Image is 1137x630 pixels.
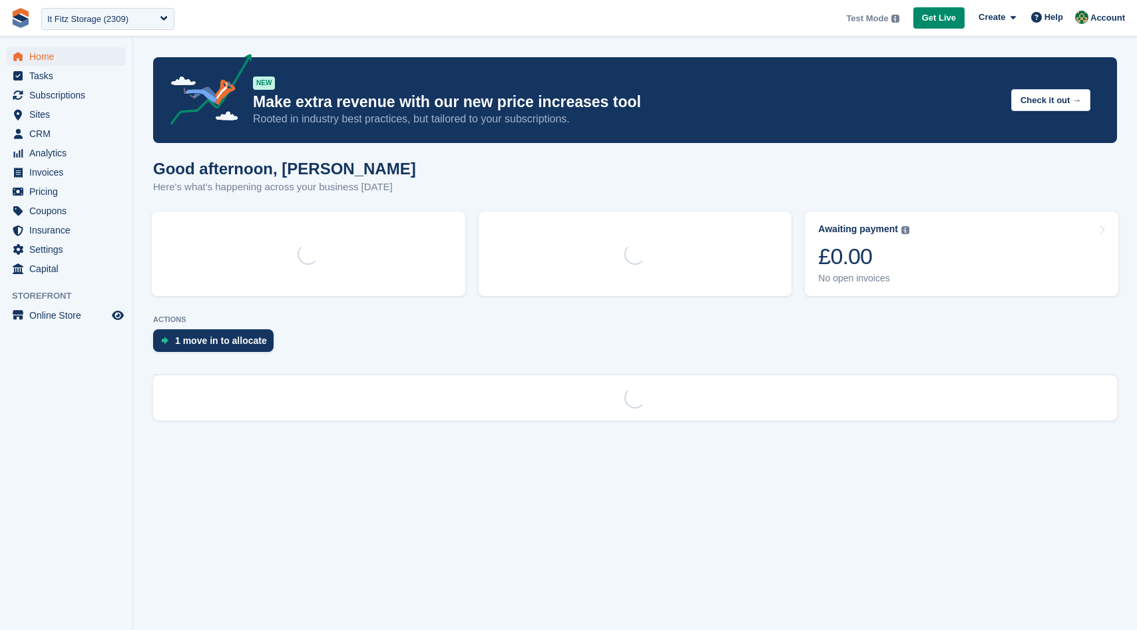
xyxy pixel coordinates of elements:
span: Online Store [29,306,109,325]
img: Aaron [1075,11,1088,24]
span: Help [1044,11,1063,24]
a: menu [7,259,126,278]
span: Home [29,47,109,66]
a: menu [7,306,126,325]
div: NEW [253,77,275,90]
span: Tasks [29,67,109,85]
p: Make extra revenue with our new price increases tool [253,92,1001,112]
a: Preview store [110,307,126,323]
span: Test Mode [846,12,888,25]
span: CRM [29,124,109,143]
span: Account [1090,11,1125,25]
p: Here's what's happening across your business [DATE] [153,180,416,195]
span: Get Live [922,11,956,25]
a: menu [7,144,126,162]
img: icon-info-grey-7440780725fd019a000dd9b08b2336e03edf1995a4989e88bcd33f0948082b44.svg [901,226,909,234]
button: Check it out → [1011,89,1090,111]
a: Get Live [913,7,965,29]
img: price-adjustments-announcement-icon-8257ccfd72463d97f412b2fc003d46551f7dbcb40ab6d574587a9cd5c0d94... [159,54,252,130]
a: menu [7,163,126,182]
span: Create [979,11,1005,24]
img: stora-icon-8386f47178a22dfd0bd8f6a31ec36ba5ce8667c1dd55bd0f319d3a0aa187defe.svg [11,8,31,28]
span: Analytics [29,144,109,162]
span: Insurance [29,221,109,239]
img: icon-info-grey-7440780725fd019a000dd9b08b2336e03edf1995a4989e88bcd33f0948082b44.svg [891,15,899,23]
a: menu [7,240,126,259]
div: Awaiting payment [818,224,898,235]
a: menu [7,221,126,239]
span: Capital [29,259,109,278]
a: menu [7,182,126,201]
span: Subscriptions [29,86,109,104]
a: 1 move in to allocate [153,329,280,359]
span: Sites [29,105,109,124]
span: Settings [29,240,109,259]
p: ACTIONS [153,315,1117,324]
h1: Good afternoon, [PERSON_NAME] [153,160,416,178]
a: menu [7,202,126,220]
a: menu [7,86,126,104]
a: menu [7,47,126,66]
a: menu [7,124,126,143]
span: Storefront [12,289,132,303]
a: menu [7,105,126,124]
div: £0.00 [818,243,909,270]
a: menu [7,67,126,85]
img: move_ins_to_allocate_icon-fdf77a2bb77ea45bf5b3d319d69a93e2d87916cf1d5bf7949dd705db3b84f3ca.svg [161,337,168,345]
span: Pricing [29,182,109,201]
p: Rooted in industry best practices, but tailored to your subscriptions. [253,112,1001,126]
div: No open invoices [818,273,909,284]
span: Coupons [29,202,109,220]
div: It Fitz Storage (2309) [47,13,128,26]
span: Invoices [29,163,109,182]
a: Awaiting payment £0.00 No open invoices [805,212,1118,296]
div: 1 move in to allocate [175,335,267,346]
